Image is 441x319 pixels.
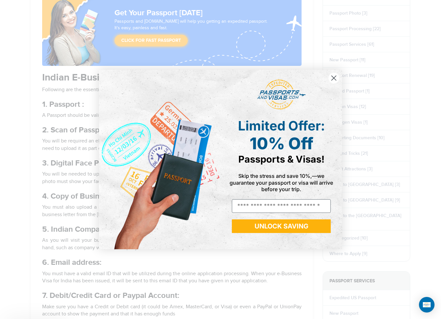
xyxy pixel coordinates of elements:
button: UNLOCK SAVING [232,219,331,233]
img: de9cda0d-0715-46ca-9a25-073762a91ba7.png [99,70,220,249]
span: Passports & Visas! [238,153,325,165]
div: Open Intercom Messenger [419,297,435,313]
span: Limited Offer: [238,118,325,134]
button: Close dialog [328,72,340,84]
span: Skip the stress and save 10%,—we guarantee your passport or visa will arrive before your trip. [230,173,333,192]
img: passports and visas [257,80,306,110]
span: 10% Off [250,134,313,153]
